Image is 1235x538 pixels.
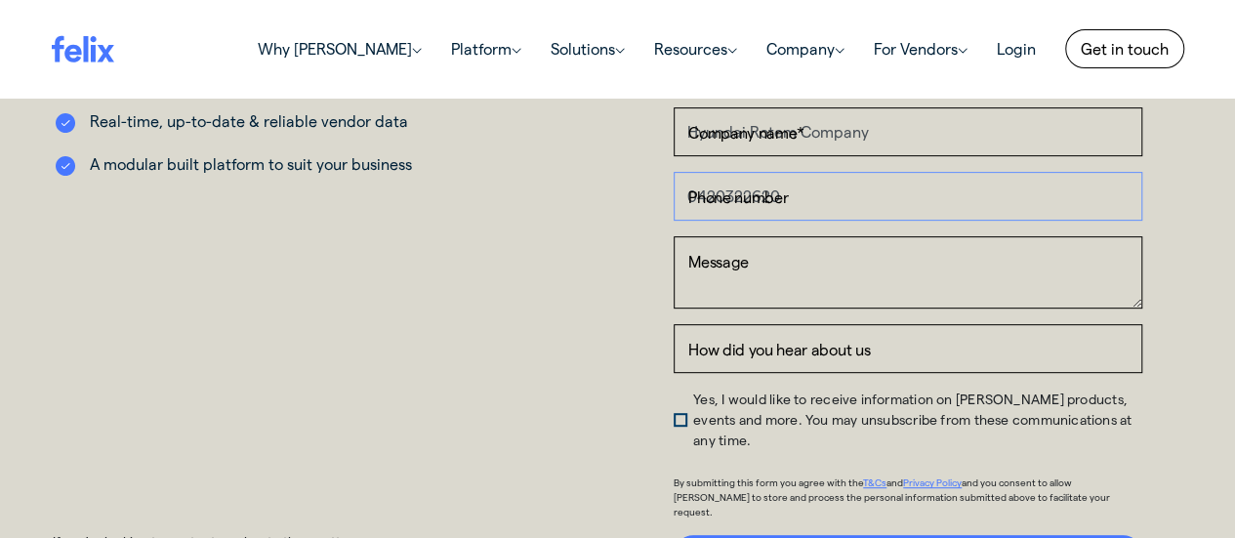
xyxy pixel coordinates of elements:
[1065,29,1184,68] a: Get in touch
[52,35,114,62] img: felix logo
[982,29,1050,68] a: Login
[243,29,436,68] a: Why [PERSON_NAME]
[859,29,982,68] a: For Vendors
[693,391,1132,448] span: Yes, I would like to receive information on [PERSON_NAME] products, events and more. You may unsu...
[639,29,752,68] a: Resources
[674,476,1110,517] span: and you consent to allow [PERSON_NAME] to store and process the personal information submitted ab...
[886,476,903,488] span: and
[52,152,520,176] li: A modular built platform to suit your business
[863,476,886,488] a: T&Cs
[536,29,639,68] a: Solutions
[752,29,859,68] a: Company
[674,476,863,488] span: By submitting this form you agree with the
[436,29,536,68] a: Platform
[903,476,962,488] a: Privacy Policy
[52,109,520,133] li: Real-time, up-to-date & reliable vendor data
